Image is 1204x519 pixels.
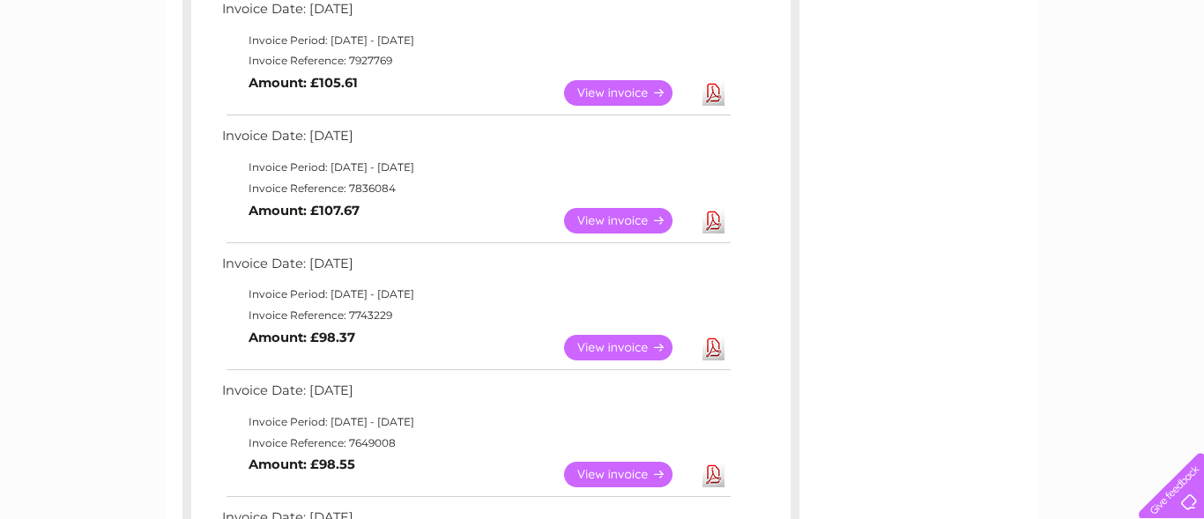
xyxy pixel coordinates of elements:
td: Invoice Date: [DATE] [218,124,733,157]
a: Download [702,80,725,106]
td: Invoice Reference: 7927769 [218,50,733,71]
td: Invoice Reference: 7743229 [218,305,733,326]
a: View [564,335,694,360]
td: Invoice Period: [DATE] - [DATE] [218,284,733,305]
a: Download [702,335,725,360]
a: Download [702,208,725,234]
td: Invoice Date: [DATE] [218,252,733,285]
b: Amount: £98.37 [249,330,355,345]
td: Invoice Period: [DATE] - [DATE] [218,411,733,433]
td: Invoice Reference: 7649008 [218,433,733,454]
a: View [564,208,694,234]
td: Invoice Period: [DATE] - [DATE] [218,30,733,51]
td: Invoice Period: [DATE] - [DATE] [218,157,733,178]
b: Amount: £105.61 [249,75,358,91]
td: Invoice Date: [DATE] [218,379,733,411]
a: View [564,80,694,106]
b: Amount: £107.67 [249,203,360,219]
a: View [564,462,694,487]
a: Download [702,462,725,487]
td: Invoice Reference: 7836084 [218,178,733,199]
b: Amount: £98.55 [249,456,355,472]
